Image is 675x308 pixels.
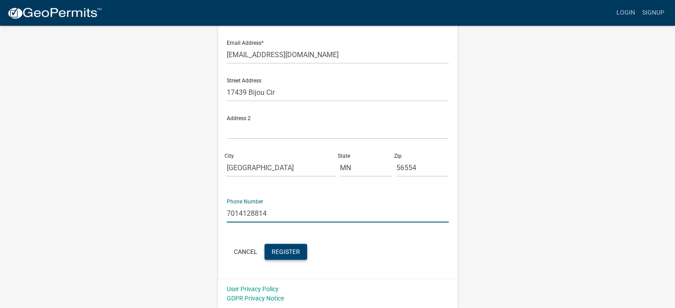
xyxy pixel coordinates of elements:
a: Login [613,4,639,21]
button: Register [264,244,307,260]
button: Cancel [227,244,264,260]
a: User Privacy Policy [227,285,279,292]
span: Register [272,248,300,255]
a: Signup [639,4,668,21]
a: GDPR Privacy Notice [227,295,284,302]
